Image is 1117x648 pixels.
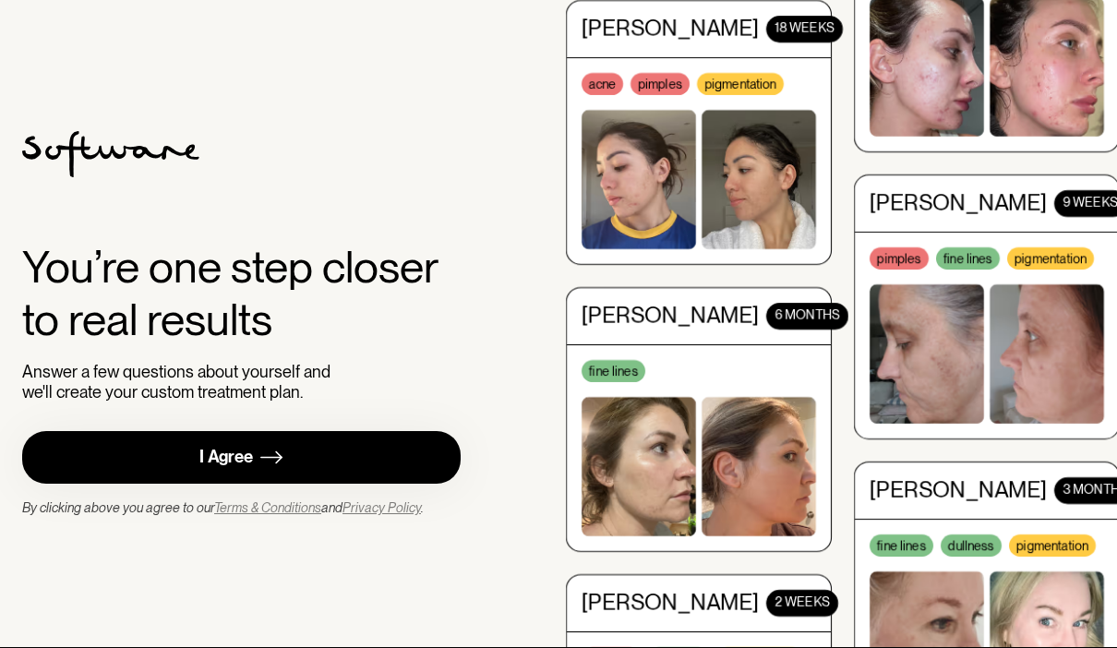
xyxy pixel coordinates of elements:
div: fine lines [936,243,1000,265]
a: Privacy Policy [342,500,421,515]
div: pigmentation [1009,531,1096,553]
div: 6 months [766,299,848,326]
div: pigmentation [697,68,784,90]
div: By clicking above you agree to our and . [22,498,424,517]
div: dullness [941,531,1002,553]
div: pimples [631,68,690,90]
div: I Agree [199,447,253,468]
div: [PERSON_NAME] [582,299,759,326]
div: fine lines [582,355,645,378]
div: fine lines [870,531,933,553]
div: 2 WEEKS [766,586,838,613]
div: Answer a few questions about yourself and we'll create your custom treatment plan. [22,362,339,402]
div: You’re one step closer to real results [22,241,461,347]
div: 18 WEEKS [766,11,843,38]
div: acne [582,68,623,90]
div: [PERSON_NAME] [870,186,1047,213]
a: I Agree [22,431,461,484]
div: [PERSON_NAME] [870,474,1047,500]
a: Terms & Conditions [214,500,321,515]
div: [PERSON_NAME] [582,11,759,38]
div: [PERSON_NAME] [582,586,759,613]
div: pigmentation [1007,243,1094,265]
div: pimples [870,243,929,265]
